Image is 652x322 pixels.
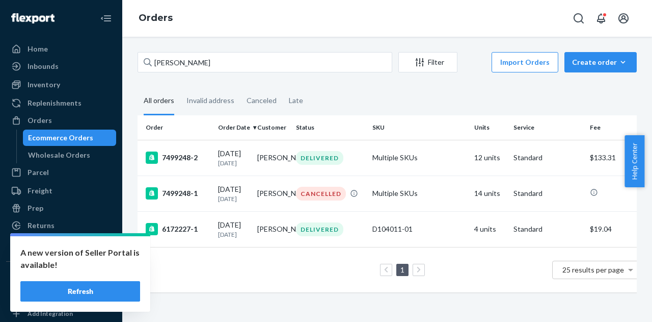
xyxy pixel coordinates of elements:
[6,217,116,234] a: Returns
[138,52,392,72] input: Search orders
[23,147,117,163] a: Wholesale Orders
[470,140,509,176] td: 12 units
[564,52,637,72] button: Create order
[296,222,343,236] div: DELIVERED
[28,80,60,90] div: Inventory
[513,153,582,163] p: Standard
[289,87,303,114] div: Late
[218,159,249,167] p: [DATE]
[28,167,49,178] div: Parcel
[28,186,52,196] div: Freight
[28,133,93,143] div: Ecommerce Orders
[218,148,249,167] div: [DATE]
[146,187,210,200] div: 7499248-1
[372,224,466,234] div: D104011-01
[509,115,586,140] th: Service
[368,115,470,140] th: SKU
[296,151,343,165] div: DELIVERED
[572,57,629,67] div: Create order
[6,112,116,129] a: Orders
[20,246,140,271] p: A new version of Seller Portal is available!
[146,223,210,235] div: 6172227-1
[28,98,81,108] div: Replenishments
[6,270,116,286] button: Integrations
[28,203,43,213] div: Prep
[296,187,346,201] div: CANCELLED
[218,184,249,203] div: [DATE]
[398,265,406,274] a: Page 1 is your current page
[218,220,249,239] div: [DATE]
[6,58,116,75] a: Inbounds
[253,176,292,211] td: [PERSON_NAME]
[368,176,470,211] td: Multiple SKUs
[11,13,55,23] img: Flexport logo
[218,194,249,203] p: [DATE]
[28,44,48,54] div: Home
[186,87,234,114] div: Invalid address
[146,152,210,164] div: 7499248-2
[28,61,59,71] div: Inbounds
[130,4,181,33] ol: breadcrumbs
[6,287,116,304] a: Shopify
[6,41,116,57] a: Home
[513,188,582,199] p: Standard
[492,52,558,72] button: Import Orders
[28,150,90,160] div: Wholesale Orders
[214,115,253,140] th: Order Date
[144,87,174,115] div: All orders
[6,183,116,199] a: Freight
[624,135,644,187] button: Help Center
[257,123,288,132] div: Customer
[513,224,582,234] p: Standard
[23,130,117,146] a: Ecommerce Orders
[399,57,457,67] div: Filter
[6,236,116,252] a: Reporting
[568,8,589,29] button: Open Search Box
[138,115,214,140] th: Order
[6,308,116,320] a: Add Integration
[6,95,116,111] a: Replenishments
[368,140,470,176] td: Multiple SKUs
[470,211,509,247] td: 4 units
[28,220,55,231] div: Returns
[586,211,647,247] td: $19.04
[586,140,647,176] td: $133.31
[253,140,292,176] td: [PERSON_NAME]
[470,115,509,140] th: Units
[398,52,457,72] button: Filter
[28,115,52,126] div: Orders
[247,87,277,114] div: Canceled
[470,176,509,211] td: 14 units
[591,8,611,29] button: Open notifications
[253,211,292,247] td: [PERSON_NAME]
[28,309,73,318] div: Add Integration
[562,265,624,274] span: 25 results per page
[218,230,249,239] p: [DATE]
[20,281,140,302] button: Refresh
[292,115,368,140] th: Status
[96,8,116,29] button: Close Navigation
[6,77,116,93] a: Inventory
[6,164,116,181] a: Parcel
[613,8,634,29] button: Open account menu
[139,12,173,23] a: Orders
[6,200,116,216] a: Prep
[586,115,647,140] th: Fee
